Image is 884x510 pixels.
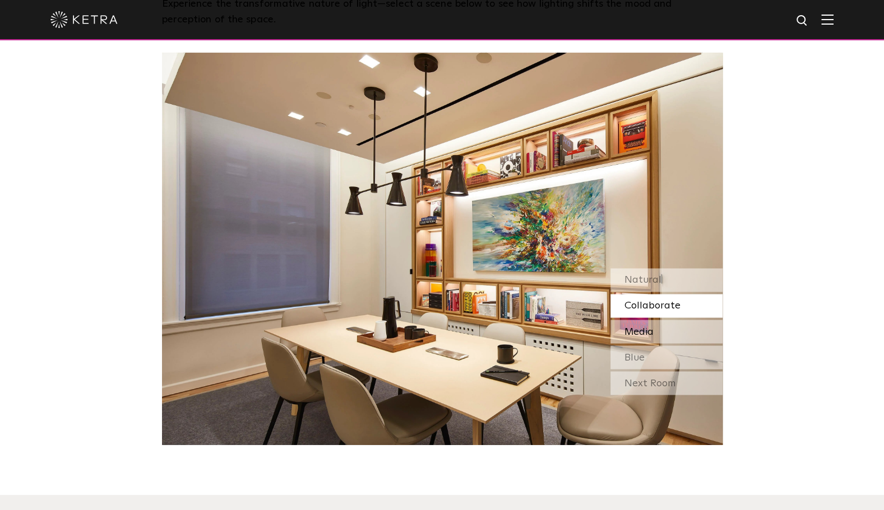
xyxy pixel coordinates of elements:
[795,14,809,28] img: search icon
[624,301,681,311] span: Collaborate
[624,275,661,285] span: Natural
[610,371,723,395] div: Next Room
[821,14,834,25] img: Hamburger%20Nav.svg
[624,352,645,362] span: Blue
[624,326,654,336] span: Media
[50,11,118,28] img: ketra-logo-2019-white
[162,53,723,445] img: SS-Desktop-CEC-05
